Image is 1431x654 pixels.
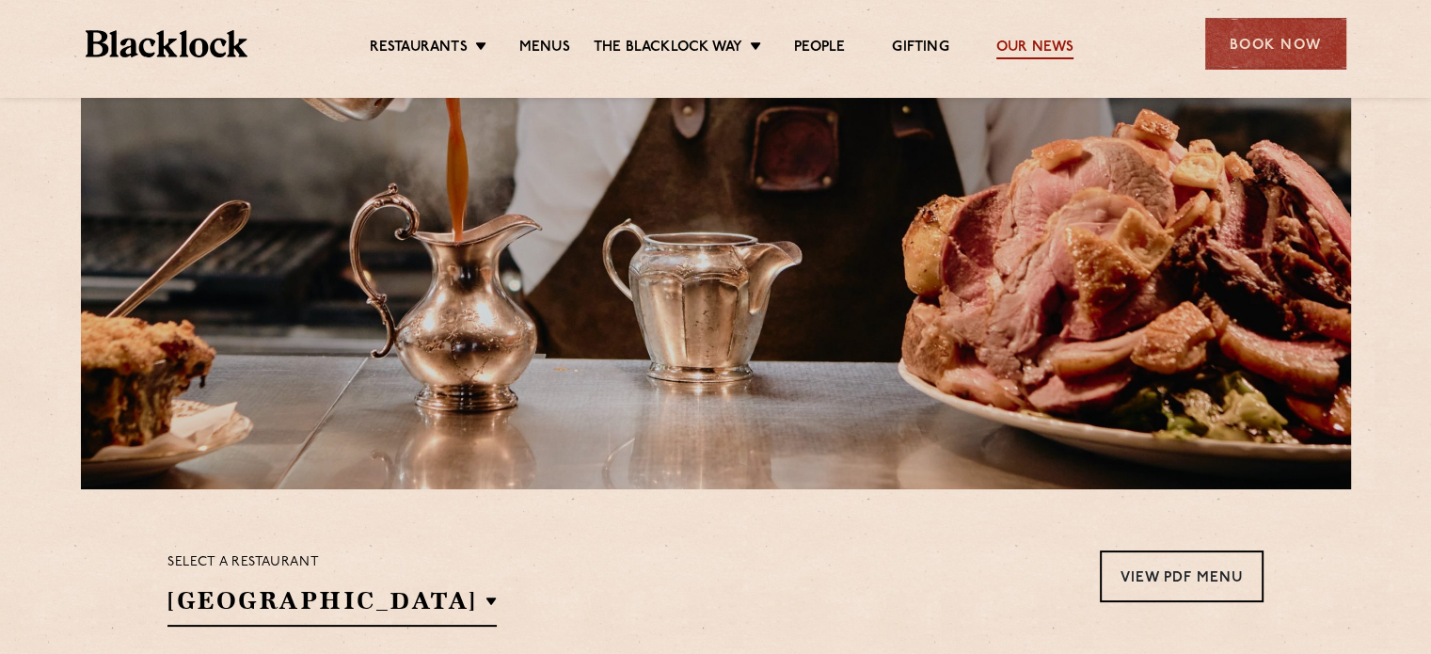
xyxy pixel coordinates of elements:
[370,39,468,59] a: Restaurants
[519,39,570,59] a: Menus
[594,39,742,59] a: The Blacklock Way
[996,39,1074,59] a: Our News
[794,39,845,59] a: People
[892,39,948,59] a: Gifting
[1100,550,1264,602] a: View PDF Menu
[167,550,497,575] p: Select a restaurant
[1205,18,1346,70] div: Book Now
[86,30,248,57] img: BL_Textured_Logo-footer-cropped.svg
[167,584,497,627] h2: [GEOGRAPHIC_DATA]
